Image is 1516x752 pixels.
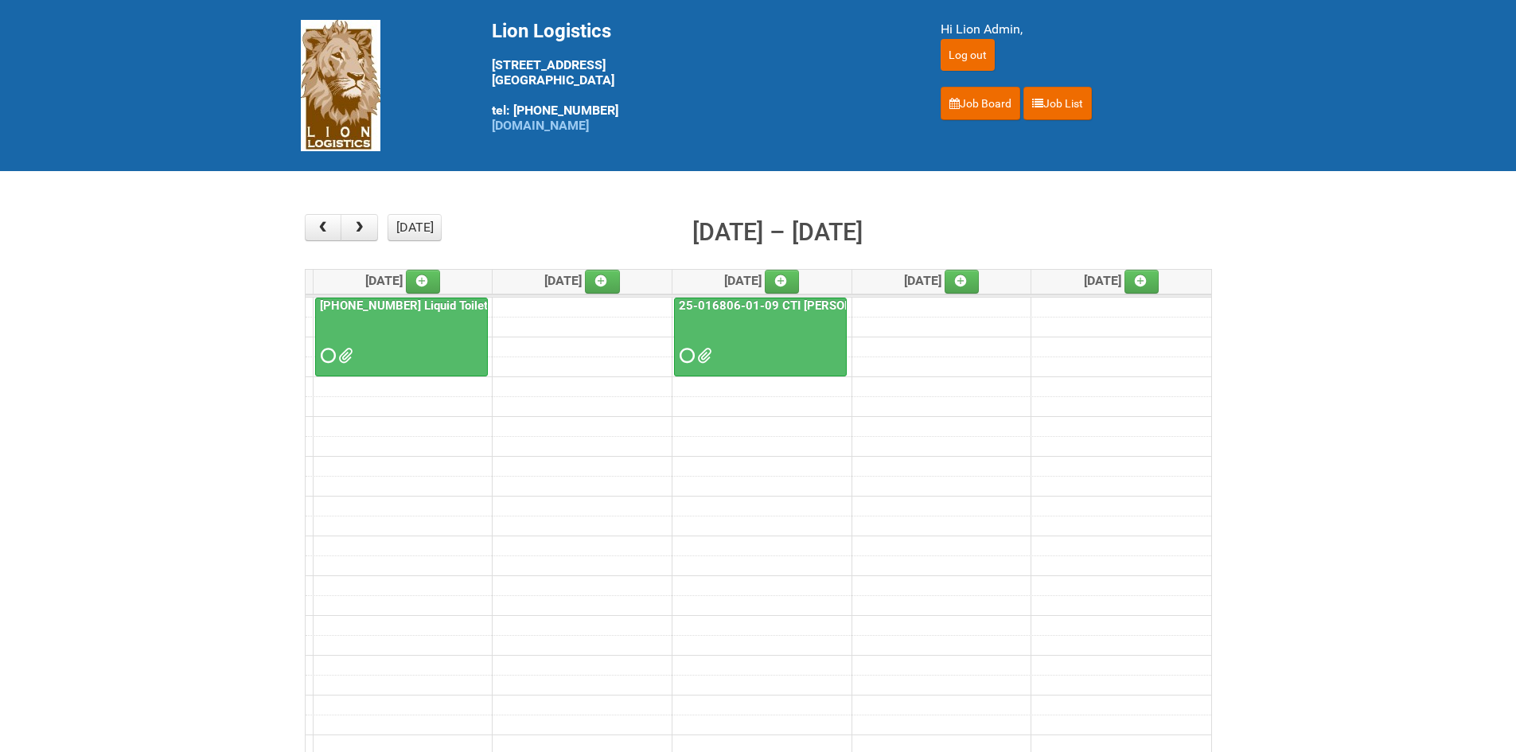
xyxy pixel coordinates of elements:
a: [DOMAIN_NAME] [492,118,589,133]
a: Job List [1023,87,1092,120]
div: Hi Lion Admin, [941,20,1216,39]
span: Lion Logistics [492,20,611,42]
a: Add an event [585,270,620,294]
a: Add an event [945,270,980,294]
span: [DATE] [724,273,800,288]
button: [DATE] [388,214,442,241]
a: Lion Logistics [301,77,380,92]
img: Lion Logistics [301,20,380,151]
div: [STREET_ADDRESS] [GEOGRAPHIC_DATA] tel: [PHONE_NUMBER] [492,20,901,133]
span: [DATE] [1084,273,1159,288]
a: Add an event [1124,270,1159,294]
a: [PHONE_NUMBER] Liquid Toilet Bowl Cleaner - Mailing 2 [315,298,488,377]
span: Requested [680,350,691,361]
input: Log out [941,39,995,71]
h2: [DATE] – [DATE] [692,214,863,251]
span: LPF - 25-016806-01-09 CTI Dove CM Bar Superior HUT.xlsx Dove CM Usage Instructions.pdf MDN - 25-0... [697,350,708,361]
a: [PHONE_NUMBER] Liquid Toilet Bowl Cleaner - Mailing 2 [317,298,625,313]
span: [DATE] [904,273,980,288]
a: Add an event [406,270,441,294]
span: [DATE] [544,273,620,288]
a: Add an event [765,270,800,294]
a: 25-016806-01-09 CTI [PERSON_NAME] Bar Superior HUT [674,298,847,377]
span: [DATE] [365,273,441,288]
span: Labels Mailing 2 24-096164-01-08 Toilet Bowl Cleaner.xlsx MOR_Mailing 2 24-096164-01-08.xlsm LPF ... [338,350,349,361]
a: Job Board [941,87,1020,120]
span: Requested [321,350,332,361]
a: 25-016806-01-09 CTI [PERSON_NAME] Bar Superior HUT [676,298,994,313]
